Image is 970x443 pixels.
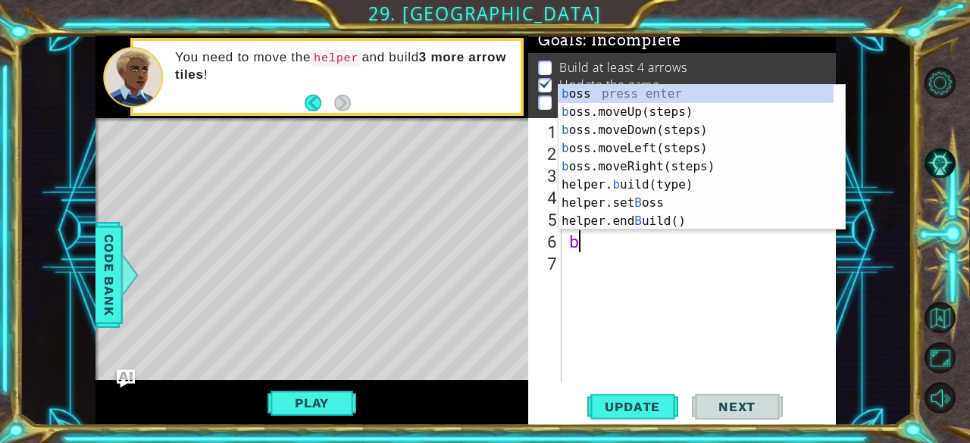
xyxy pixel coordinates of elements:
[531,230,562,252] div: 6
[334,95,351,111] button: Next
[305,95,334,111] button: Back
[583,31,681,49] span: : Incomplete
[531,252,562,274] div: 7
[703,399,771,414] span: Next
[531,186,562,208] div: 4
[268,388,356,417] button: Play
[925,148,956,179] button: AI Hint
[175,50,506,82] strong: 3 more arrow tiles
[590,399,675,414] span: Update
[692,392,783,423] button: Next
[559,59,687,76] p: Build at least 4 arrows
[587,392,678,423] button: Update
[311,50,361,67] code: helper
[117,370,135,388] button: Ask AI
[531,142,562,164] div: 2
[925,382,956,413] button: Mute
[538,31,681,50] span: Goals
[531,208,562,230] div: 5
[559,76,659,93] p: Update the game
[925,342,956,373] button: Maximize Browser
[925,67,956,98] button: Level Options
[175,49,510,83] p: You need to move the and build !
[926,298,970,338] a: Back to Map
[925,302,956,333] button: Back to Map
[538,76,553,89] img: Check mark for checkbox
[531,120,562,142] div: 1
[97,228,121,320] span: Code Bank
[531,164,562,186] div: 3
